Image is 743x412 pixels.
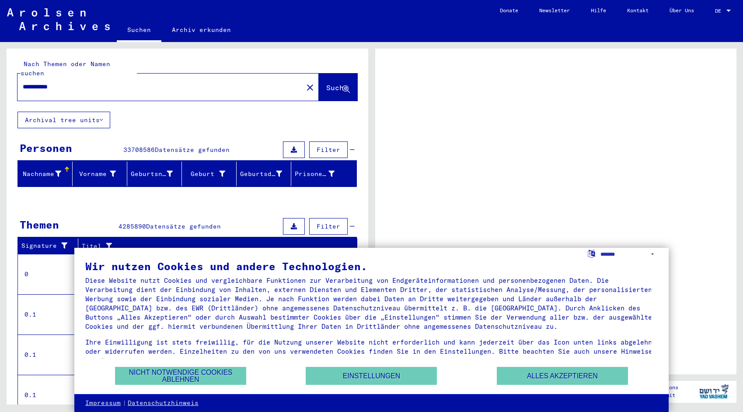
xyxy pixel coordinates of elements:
[85,261,658,271] div: Wir nutzen Cookies und andere Technologien.
[146,222,221,230] span: Datensätze gefunden
[123,146,155,154] span: 33708586
[21,239,80,253] div: Signature
[115,367,246,385] button: Nicht notwendige Cookies ablehnen
[317,146,340,154] span: Filter
[155,146,230,154] span: Datensätze gefunden
[76,167,127,181] div: Vorname
[185,167,236,181] div: Geburt‏
[715,8,725,14] span: DE
[85,399,121,408] a: Impressum
[7,8,110,30] img: Arolsen_neg.svg
[497,367,628,385] button: Alles akzeptieren
[698,380,730,402] img: yv_logo.png
[17,112,110,128] button: Archival tree units
[305,82,315,93] mat-icon: close
[161,19,241,40] a: Archiv erkunden
[21,241,71,250] div: Signature
[76,169,116,179] div: Vorname
[309,141,348,158] button: Filter
[119,222,146,230] span: 4285890
[18,254,78,294] td: 0
[237,162,291,186] mat-header-cell: Geburtsdatum
[240,169,282,179] div: Geburtsdatum
[127,162,182,186] mat-header-cell: Geburtsname
[73,162,127,186] mat-header-cell: Vorname
[117,19,161,42] a: Suchen
[85,276,658,331] div: Diese Website nutzt Cookies und vergleichbare Funktionen zur Verarbeitung von Endgeräteinformatio...
[21,169,61,179] div: Nachname
[295,167,345,181] div: Prisoner #
[295,169,335,179] div: Prisoner #
[319,74,357,101] button: Suche
[82,242,340,251] div: Titel
[306,367,437,385] button: Einstellungen
[326,83,348,92] span: Suche
[85,338,658,365] div: Ihre Einwilligung ist stets freiwillig, für die Nutzung unserer Website nicht erforderlich und ka...
[182,162,237,186] mat-header-cell: Geburt‏
[291,162,356,186] mat-header-cell: Prisoner #
[131,169,173,179] div: Geburtsname
[128,399,199,408] a: Datenschutzhinweis
[301,78,319,96] button: Clear
[20,217,59,232] div: Themen
[185,169,225,179] div: Geburt‏
[20,140,72,156] div: Personen
[240,167,293,181] div: Geburtsdatum
[18,162,73,186] mat-header-cell: Nachname
[21,167,72,181] div: Nachname
[587,249,596,257] label: Sprache auswählen
[18,335,78,375] td: 0.1
[600,248,658,261] select: Sprache auswählen
[18,294,78,335] td: 0.1
[82,239,349,253] div: Titel
[317,222,340,230] span: Filter
[21,60,110,77] mat-label: Nach Themen oder Namen suchen
[309,218,348,235] button: Filter
[131,167,184,181] div: Geburtsname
